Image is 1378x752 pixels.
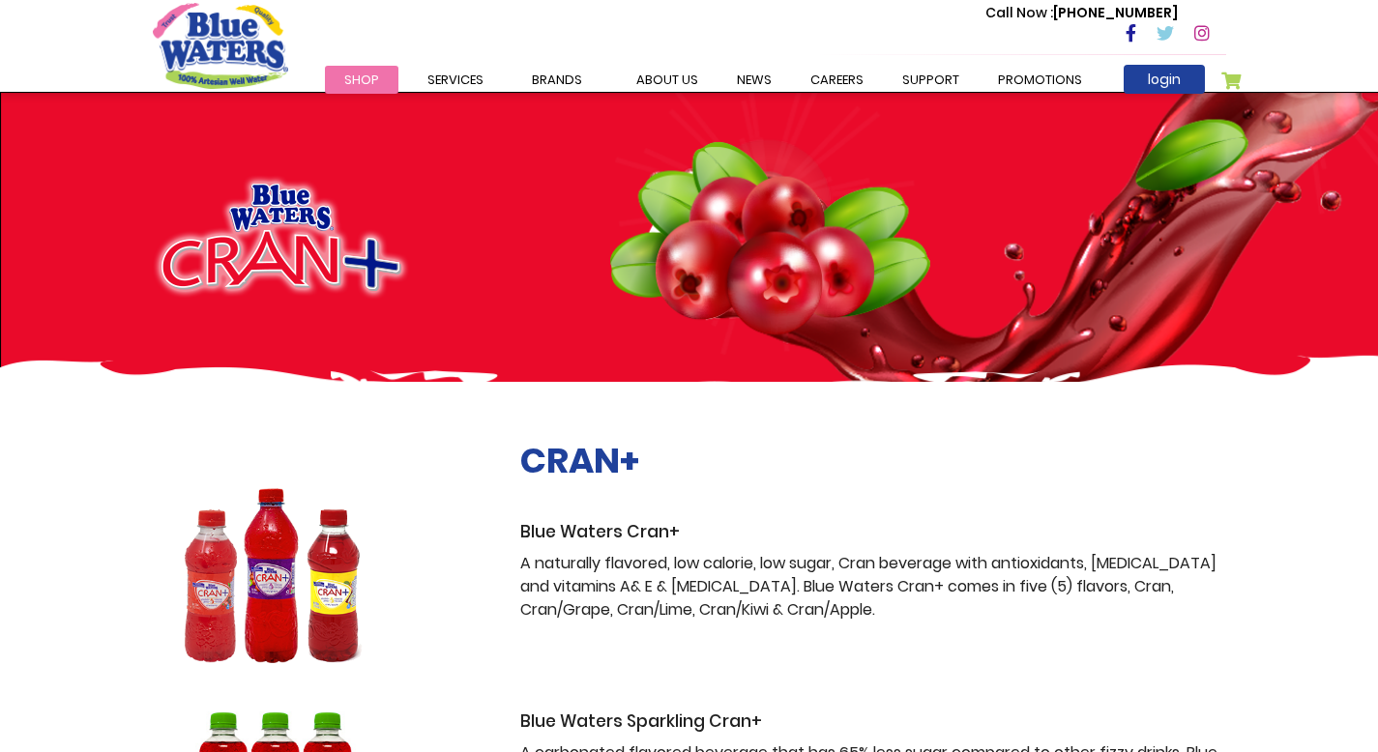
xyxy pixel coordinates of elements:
[985,3,1053,22] span: Call Now :
[883,66,979,94] a: support
[520,440,1226,481] h2: CRAN+
[1124,65,1205,94] a: login
[617,66,718,94] a: about us
[791,66,883,94] a: careers
[427,71,484,89] span: Services
[344,71,379,89] span: Shop
[718,66,791,94] a: News
[979,66,1101,94] a: Promotions
[532,71,582,89] span: Brands
[520,552,1226,622] p: A naturally flavored, low calorie, low sugar, Cran beverage with antioxidants, [MEDICAL_DATA] and...
[985,3,1178,23] p: [PHONE_NUMBER]
[520,522,1226,542] h3: Blue Waters Cran+
[153,3,288,88] a: store logo
[520,711,1226,732] h3: Blue Waters Sparkling Cran+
